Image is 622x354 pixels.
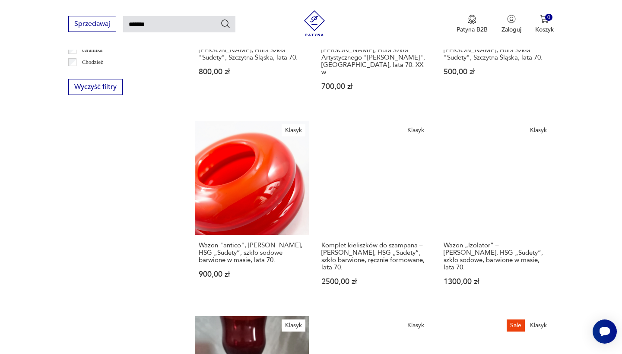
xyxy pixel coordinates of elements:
button: Szukaj [220,19,231,29]
p: 800,00 zł [199,68,305,76]
p: 900,00 zł [199,271,305,278]
p: Zaloguj [501,25,521,34]
img: Patyna - sklep z meblami i dekoracjami vintage [301,10,327,36]
h3: Wazon „Cyntia” – proj. [PERSON_NAME], Huta Szkła Artystycznego "[PERSON_NAME]", [GEOGRAPHIC_DATA]... [321,39,427,76]
p: ceramika [82,45,103,55]
h3: Wazon "Dalia", proj. [PERSON_NAME], Huta Szkła "Sudety", Szczytna Śląska, lata 70. [199,39,305,61]
p: Patyna B2B [457,25,488,34]
img: Ikona medalu [468,15,476,24]
h3: Wazon „Izolator” – [PERSON_NAME], HSG „Sudety”, szkło sodowe, barwione w masie, lata 70. [444,242,549,271]
button: 0Koszyk [535,15,554,34]
p: 500,00 zł [444,68,549,76]
img: Ikona koszyka [540,15,549,23]
a: Sprzedawaj [68,22,116,28]
button: Zaloguj [501,15,521,34]
iframe: Smartsupp widget button [593,319,617,344]
div: 0 [545,14,552,21]
button: Sprzedawaj [68,16,116,32]
a: KlasykWazon „Izolator” – Zbigniew Horbowy, HSG „Sudety”, szkło sodowe, barwione w masie, lata 70.... [440,121,553,302]
p: 2500,00 zł [321,278,427,285]
p: Ćmielów [82,70,103,79]
button: Wyczyść filtry [68,79,123,95]
p: Koszyk [535,25,554,34]
h3: Komplet kieliszków do szampana – [PERSON_NAME], HSG „Sudety”, szkło barwione, ręcznie formowane, ... [321,242,427,271]
p: 1300,00 zł [444,278,549,285]
button: Patyna B2B [457,15,488,34]
a: KlasykKomplet kieliszków do szampana – Zbigniew Horbowy, HSG „Sudety”, szkło barwione, ręcznie fo... [317,121,431,302]
img: Ikonka użytkownika [507,15,516,23]
p: 700,00 zł [321,83,427,90]
h3: Wazon "antico", [PERSON_NAME], HSG „Sudety”, szkło sodowe barwione w masie, lata 70. [199,242,305,264]
h3: Para kieliszków do likieru "Lotos", [PERSON_NAME], Huta Szkła "Sudety", Szczytna Śląska, lata 70. [444,39,549,61]
a: KlasykWazon "antico", Zbigniew Horbowy, HSG „Sudety”, szkło sodowe barwione w masie, lata 70.Wazo... [195,121,308,302]
p: Chodzież [82,57,103,67]
a: Ikona medaluPatyna B2B [457,15,488,34]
